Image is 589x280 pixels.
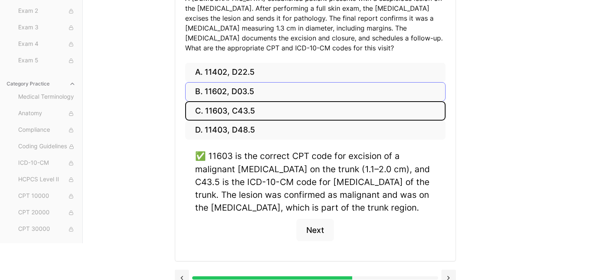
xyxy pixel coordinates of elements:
button: Compliance [15,123,79,137]
div: ✅ 11603 is the correct CPT code for excision of a malignant [MEDICAL_DATA] on the trunk (1.1–2.0 ... [195,149,436,214]
button: CPT 20000 [15,206,79,219]
button: Exam 3 [15,21,79,34]
button: Exam 2 [15,5,79,18]
button: Exam 5 [15,54,79,67]
span: Compliance [18,126,76,135]
button: ICD-10-CM [15,157,79,170]
button: Medical Terminology [15,90,79,104]
span: Exam 4 [18,40,76,49]
button: HCPCS Level II [15,173,79,186]
span: ICD-10-CM [18,159,76,168]
button: CPT 10000 [15,190,79,203]
button: Exam 4 [15,38,79,51]
span: CPT 10000 [18,192,76,201]
button: Coding Guidelines [15,140,79,153]
button: C. 11603, C43.5 [185,101,446,121]
button: CPT 30000 [15,223,79,236]
button: Category Practice [3,77,79,90]
span: Exam 2 [18,7,76,16]
span: CPT 20000 [18,208,76,217]
button: D. 11403, D48.5 [185,121,446,140]
button: Next [296,219,334,241]
span: Exam 5 [18,56,76,65]
button: B. 11602, D03.5 [185,82,446,102]
span: Coding Guidelines [18,142,76,151]
button: Anatomy [15,107,79,120]
span: Anatomy [18,109,76,118]
button: A. 11402, D22.5 [185,63,446,82]
span: Exam 3 [18,23,76,32]
span: HCPCS Level II [18,175,76,184]
span: CPT 30000 [18,225,76,234]
span: Medical Terminology [18,93,76,102]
